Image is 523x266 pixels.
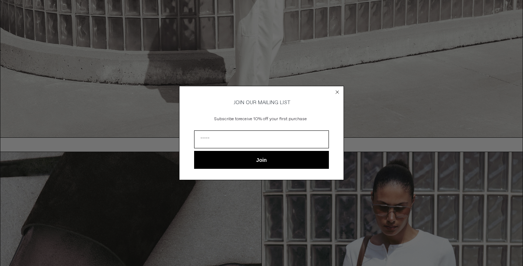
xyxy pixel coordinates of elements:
[214,116,239,122] span: Subscribe to
[233,99,290,106] span: JOIN OUR MAILING LIST
[194,151,329,169] button: Join
[334,88,341,96] button: Close dialog
[239,116,307,122] span: receive 10% off your first purchase
[194,130,329,148] input: Email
